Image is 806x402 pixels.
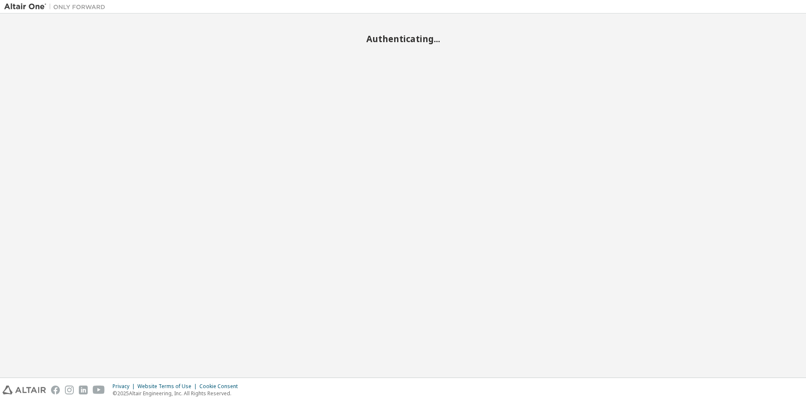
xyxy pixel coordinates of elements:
[137,383,199,390] div: Website Terms of Use
[4,3,110,11] img: Altair One
[4,33,802,44] h2: Authenticating...
[199,383,243,390] div: Cookie Consent
[3,386,46,394] img: altair_logo.svg
[65,386,74,394] img: instagram.svg
[113,383,137,390] div: Privacy
[51,386,60,394] img: facebook.svg
[93,386,105,394] img: youtube.svg
[79,386,88,394] img: linkedin.svg
[113,390,243,397] p: © 2025 Altair Engineering, Inc. All Rights Reserved.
